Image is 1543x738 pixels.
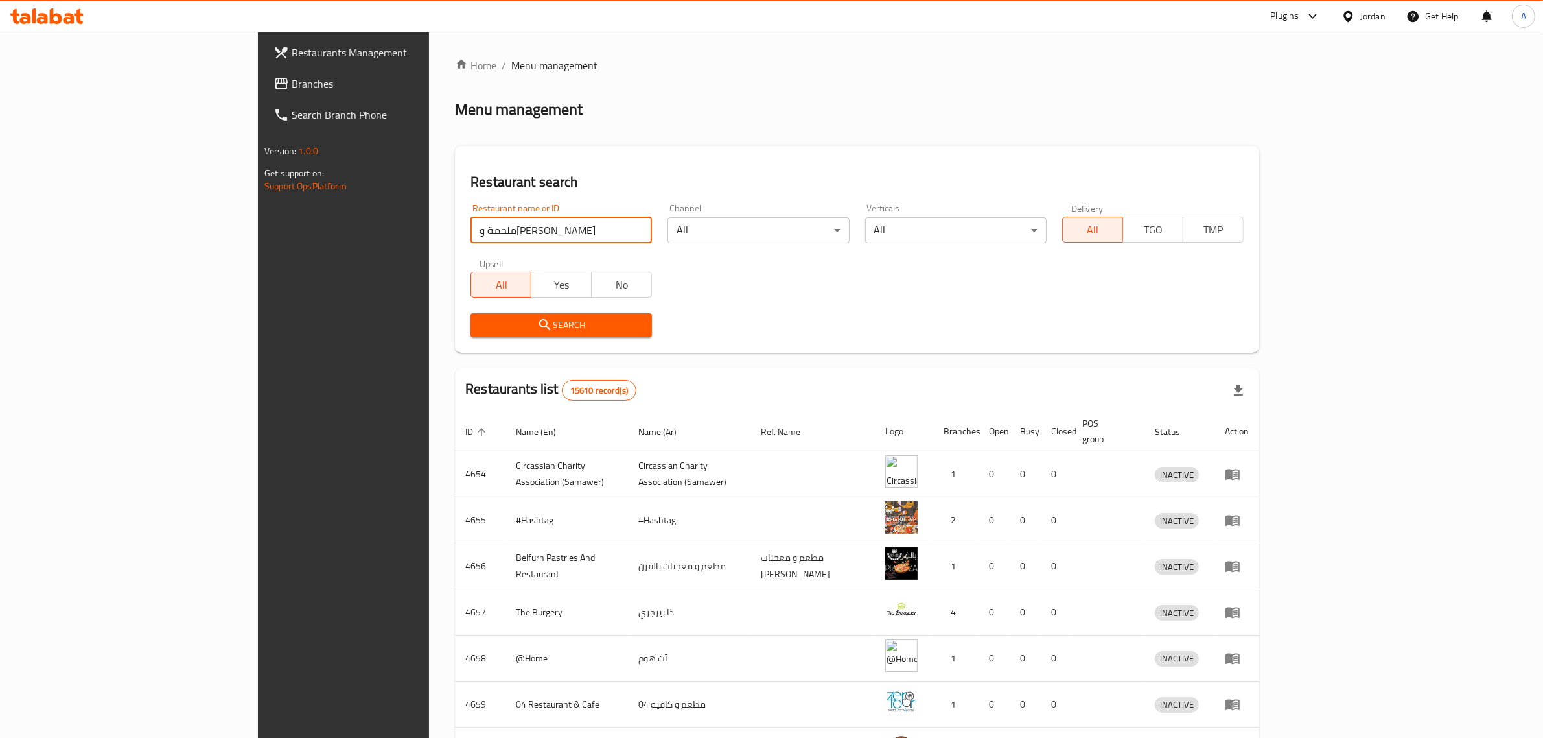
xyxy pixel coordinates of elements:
span: Name (Ar) [638,424,693,440]
td: @Home [505,636,628,682]
td: ​Circassian ​Charity ​Association​ (Samawer) [505,451,628,497]
span: INACTIVE [1155,560,1199,575]
img: The Burgery [885,593,918,626]
div: Jordan [1360,9,1386,23]
span: Restaurants Management [292,45,505,60]
img: #Hashtag [885,501,918,534]
span: Version: [264,143,296,160]
td: ذا بيرجري [628,589,750,636]
td: 1 [933,682,979,728]
span: Get support on: [264,165,324,182]
div: All [667,217,849,243]
img: Belfurn Pastries And Restaurant [885,547,918,580]
span: 1.0.0 [298,143,318,160]
span: No [597,276,647,294]
a: Support.OpsPlatform [264,178,347,195]
td: 0 [1041,636,1072,682]
td: آت هوم [628,636,750,682]
td: 04 Restaurant & Cafe [505,682,628,728]
button: No [591,272,652,298]
td: 2 [933,497,979,543]
span: A [1521,9,1526,23]
td: 1 [933,636,979,682]
th: Closed [1041,412,1072,451]
button: All [470,272,531,298]
span: Status [1155,424,1197,440]
h2: Menu management [455,99,583,120]
span: POS group [1082,416,1129,447]
span: INACTIVE [1155,606,1199,621]
td: 0 [979,589,1010,636]
span: Ref. Name [761,424,817,440]
td: Belfurn Pastries And Restaurant [505,543,628,589]
td: 0 [1041,451,1072,497]
span: Search [481,317,642,333]
button: Search [470,313,652,337]
a: Search Branch Phone [263,99,516,130]
div: Plugins [1270,8,1299,24]
td: 0 [979,451,1010,497]
button: TGO [1122,217,1183,243]
td: مطعم و معجنات بالفرن [628,543,750,589]
h2: Restaurants list [465,379,636,401]
span: Yes [537,276,586,294]
div: Menu [1225,604,1249,620]
img: 04 Restaurant & Cafe [885,685,918,718]
h2: Restaurant search [470,173,1244,192]
td: 1 [933,543,979,589]
button: All [1062,217,1123,243]
img: ​Circassian ​Charity ​Association​ (Samawer) [885,455,918,488]
label: Upsell [480,259,504,268]
td: مطعم و كافيه 04 [628,682,750,728]
td: 1 [933,451,979,497]
td: ​Circassian ​Charity ​Association​ (Samawer) [628,451,750,497]
span: INACTIVE [1155,514,1199,529]
span: TMP [1189,220,1238,239]
div: Total records count [562,380,636,401]
th: Branches [933,412,979,451]
label: Delivery [1071,204,1104,213]
span: Menu management [511,58,597,73]
span: ID [465,424,490,440]
span: 15610 record(s) [563,385,636,397]
a: Branches [263,68,516,99]
div: All [865,217,1047,243]
span: Branches [292,76,505,91]
th: Logo [875,412,933,451]
span: Name (En) [516,424,573,440]
td: 0 [1041,589,1072,636]
td: 0 [1041,497,1072,543]
div: Menu [1225,650,1249,666]
td: 0 [1010,682,1041,728]
td: 0 [979,682,1010,728]
th: Busy [1010,412,1041,451]
span: All [1068,220,1118,239]
img: @Home [885,639,918,672]
td: #Hashtag [628,497,750,543]
td: 0 [979,497,1010,543]
td: The Burgery [505,589,628,636]
div: Menu [1225,466,1249,482]
span: INACTIVE [1155,468,1199,482]
td: 0 [979,543,1010,589]
td: 0 [1041,543,1072,589]
td: 0 [1010,543,1041,589]
span: Search Branch Phone [292,107,505,123]
td: 0 [1041,682,1072,728]
td: #Hashtag [505,497,628,543]
td: 0 [979,636,1010,682]
nav: breadcrumb [455,58,1259,73]
th: Action [1214,412,1259,451]
td: 4 [933,589,979,636]
td: مطعم و معجنات [PERSON_NAME] [750,543,875,589]
div: Menu [1225,558,1249,574]
td: 0 [1010,636,1041,682]
span: INACTIVE [1155,651,1199,666]
span: INACTIVE [1155,697,1199,712]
